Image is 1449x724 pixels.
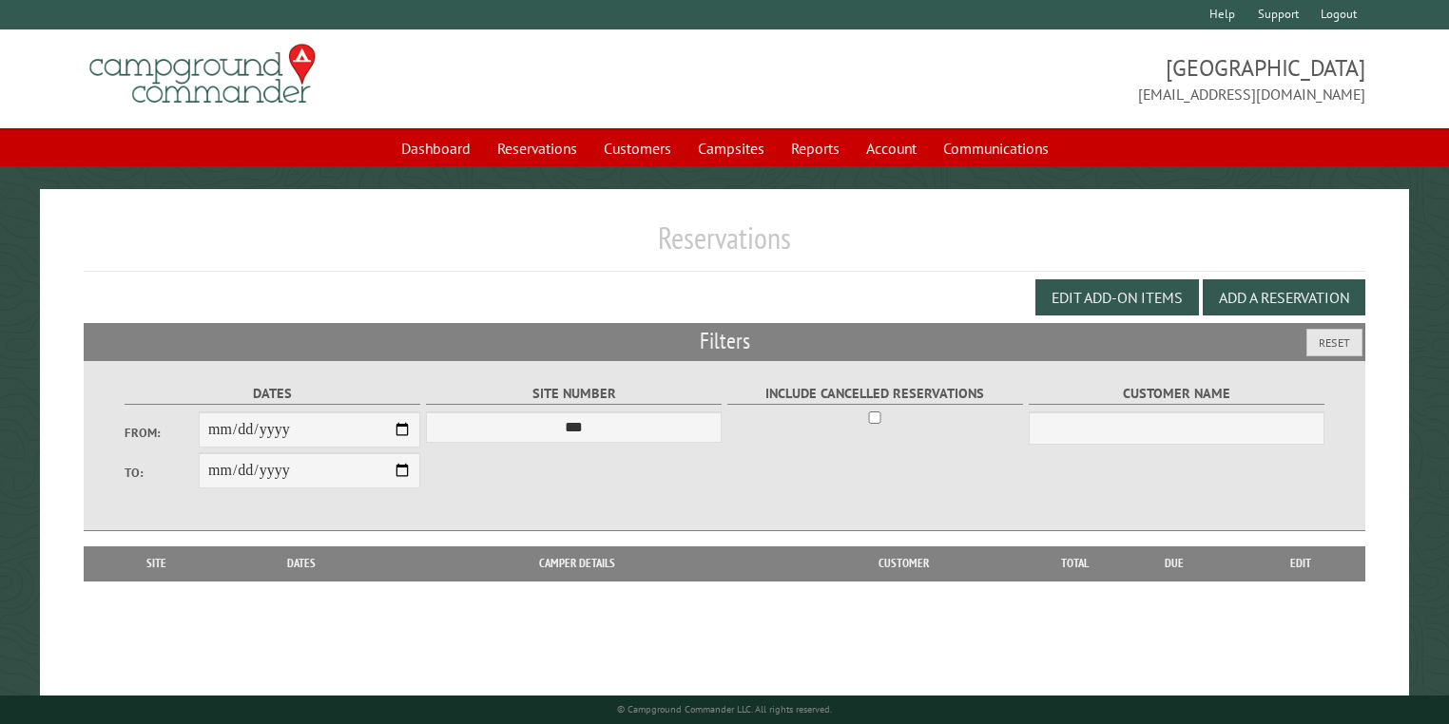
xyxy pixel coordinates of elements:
[125,383,420,405] label: Dates
[855,130,928,166] a: Account
[426,383,722,405] label: Site Number
[1037,546,1113,581] th: Total
[385,546,771,581] th: Camper Details
[1035,279,1199,315] button: Edit Add-on Items
[125,424,199,442] label: From:
[84,37,321,111] img: Campground Commander
[390,130,482,166] a: Dashboard
[770,546,1037,581] th: Customer
[1029,383,1324,405] label: Customer Name
[1203,279,1365,315] button: Add a Reservation
[1113,546,1235,581] th: Due
[93,546,220,581] th: Site
[780,130,851,166] a: Reports
[724,52,1365,105] span: [GEOGRAPHIC_DATA] [EMAIL_ADDRESS][DOMAIN_NAME]
[727,383,1023,405] label: Include Cancelled Reservations
[125,464,199,482] label: To:
[932,130,1060,166] a: Communications
[686,130,776,166] a: Campsites
[1235,546,1365,581] th: Edit
[592,130,683,166] a: Customers
[486,130,589,166] a: Reservations
[1306,329,1362,356] button: Reset
[617,703,832,715] small: © Campground Commander LLC. All rights reserved.
[219,546,384,581] th: Dates
[84,219,1366,272] h1: Reservations
[84,323,1366,359] h2: Filters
